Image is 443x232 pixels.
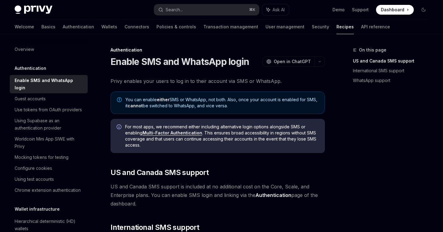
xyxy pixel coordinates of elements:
[15,95,46,102] div: Guest accounts
[15,77,84,91] div: Enable SMS and WhatsApp login
[255,192,291,198] strong: Authentication
[15,135,84,150] div: Worldcoin Mini App SIWE with Privy
[312,20,329,34] a: Security
[156,20,196,34] a: Policies & controls
[353,66,433,76] a: International SMS support
[10,174,88,185] a: Using test accounts
[111,168,209,177] span: US and Canada SMS support
[15,106,82,113] div: Use tokens from OAuth providers
[117,124,123,130] svg: Info
[249,7,255,12] span: ⌘ K
[353,76,433,85] a: WhatsApp support
[41,20,55,34] a: Basics
[125,97,318,109] span: You can enable SMS or WhatsApp, not both. Also, once your account is enabled for SMS, it be switc...
[352,7,369,13] a: Support
[361,20,390,34] a: API reference
[10,152,88,163] a: Mocking tokens for testing
[111,47,325,53] div: Authentication
[142,130,202,136] a: Multi-Factor Authentication
[15,117,84,132] div: Using Supabase as an authentication provider
[125,124,319,148] span: For most apps, we recommend either including alternative login options alongside SMS or enabling ...
[10,104,88,115] a: Use tokens from OAuth providers
[353,56,433,66] a: US and Canada SMS support
[10,134,88,152] a: Worldcoin Mini App SIWE with Privy
[10,44,88,55] a: Overview
[63,20,94,34] a: Authentication
[332,7,345,13] a: Demo
[10,185,88,196] a: Chrome extension authentication
[10,163,88,174] a: Configure cookies
[166,6,183,13] div: Search...
[265,20,304,34] a: User management
[157,97,170,102] strong: either
[15,187,81,194] div: Chrome extension authentication
[274,59,311,65] span: Open in ChatGPT
[111,182,325,208] span: US and Canada SMS support is included at no additional cost on the Core, Scale, and Enterprise pl...
[15,65,46,72] h5: Authentication
[111,77,325,85] span: Privy enables your users to log in to their account via SMS or WhatsApp.
[10,115,88,134] a: Using Supabase as an authentication provider
[154,4,259,15] button: Search...⌘K
[10,93,88,104] a: Guest accounts
[203,20,258,34] a: Transaction management
[272,7,285,13] span: Ask AI
[128,103,143,108] strong: cannot
[10,75,88,93] a: Enable SMS and WhatsApp login
[101,20,117,34] a: Wallets
[15,205,60,213] h5: Wallet infrastructure
[262,4,289,15] button: Ask AI
[15,5,52,14] img: dark logo
[15,176,54,183] div: Using test accounts
[15,20,34,34] a: Welcome
[15,165,52,172] div: Configure cookies
[262,56,315,67] button: Open in ChatGPT
[111,56,249,67] h1: Enable SMS and WhatsApp login
[15,46,34,53] div: Overview
[125,20,149,34] a: Connectors
[359,46,386,54] span: On this page
[376,5,414,15] a: Dashboard
[336,20,354,34] a: Recipes
[117,97,122,102] svg: Note
[419,5,428,15] button: Toggle dark mode
[381,7,404,13] span: Dashboard
[15,154,69,161] div: Mocking tokens for testing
